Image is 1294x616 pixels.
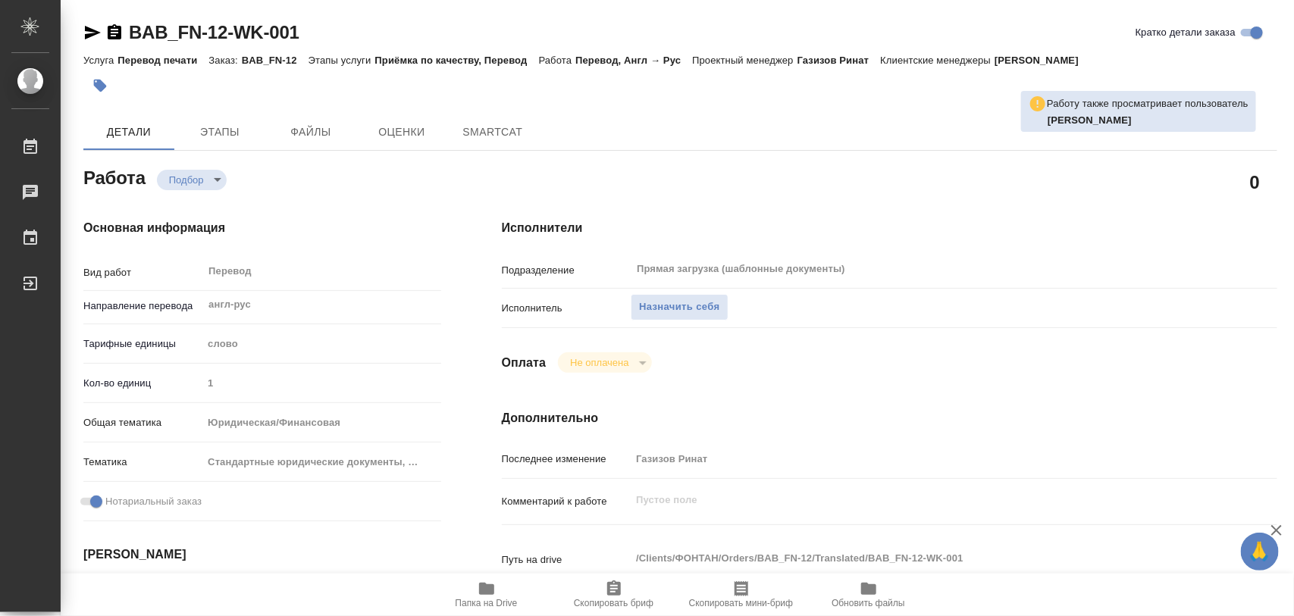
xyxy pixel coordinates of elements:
[83,23,102,42] button: Скопировать ссылку для ЯМессенджера
[105,23,124,42] button: Скопировать ссылку
[423,574,550,616] button: Папка на Drive
[502,301,631,316] p: Исполнитель
[202,410,440,436] div: Юридическая/Финансовая
[502,409,1277,427] h4: Дополнительно
[83,455,202,470] p: Тематика
[157,170,227,190] div: Подбор
[692,55,797,66] p: Проектный менеджер
[202,449,440,475] div: Стандартные юридические документы, договоры, уставы
[129,22,299,42] a: BAB_FN-12-WK-001
[456,598,518,608] span: Папка на Drive
[117,55,208,66] p: Перевод печати
[202,331,440,357] div: слово
[208,55,241,66] p: Заказ:
[575,55,692,66] p: Перевод, Англ → Рус
[83,163,146,190] h2: Работа
[502,452,631,467] p: Последнее изменение
[83,265,202,280] p: Вид работ
[374,55,538,66] p: Приёмка по качеству, Перевод
[832,598,905,608] span: Обновить файлы
[502,354,547,372] h4: Оплата
[631,546,1212,571] textarea: /Clients/ФОНТАН/Orders/BAB_FN-12/Translated/BAB_FN-12-WK-001
[274,123,347,142] span: Файлы
[574,598,653,608] span: Скопировать бриф
[365,123,438,142] span: Оценки
[105,494,202,509] span: Нотариальный заказ
[83,546,441,564] h4: [PERSON_NAME]
[502,494,631,509] p: Комментарий к работе
[202,372,440,394] input: Пустое поле
[631,448,1212,470] input: Пустое поле
[83,336,202,352] p: Тарифные единицы
[83,55,117,66] p: Услуга
[678,574,805,616] button: Скопировать мини-бриф
[797,55,881,66] p: Газизов Ринат
[164,174,208,186] button: Подбор
[83,415,202,430] p: Общая тематика
[880,55,995,66] p: Клиентские менеджеры
[1047,96,1249,111] p: Работу также просматривает пользователь
[1247,536,1273,568] span: 🙏
[1241,533,1279,571] button: 🙏
[805,574,932,616] button: Обновить файлы
[502,219,1277,237] h4: Исполнители
[1048,113,1249,128] p: Попова Галина
[1250,169,1260,195] h2: 0
[1136,25,1236,40] span: Кратко детали заказа
[639,299,719,316] span: Назначить себя
[689,598,793,608] span: Скопировать мини-бриф
[502,263,631,278] p: Подразделение
[183,123,256,142] span: Этапы
[242,55,309,66] p: BAB_FN-12
[456,123,529,142] span: SmartCat
[539,55,576,66] p: Работа
[83,69,117,102] button: Добавить тэг
[550,574,678,616] button: Скопировать бриф
[83,219,441,237] h4: Основная информация
[502,552,631,568] p: Путь на drive
[631,294,728,321] button: Назначить себя
[566,356,633,369] button: Не оплачена
[995,55,1090,66] p: [PERSON_NAME]
[83,376,202,391] p: Кол-во единиц
[83,299,202,314] p: Направление перевода
[309,55,375,66] p: Этапы услуги
[92,123,165,142] span: Детали
[558,352,651,373] div: Подбор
